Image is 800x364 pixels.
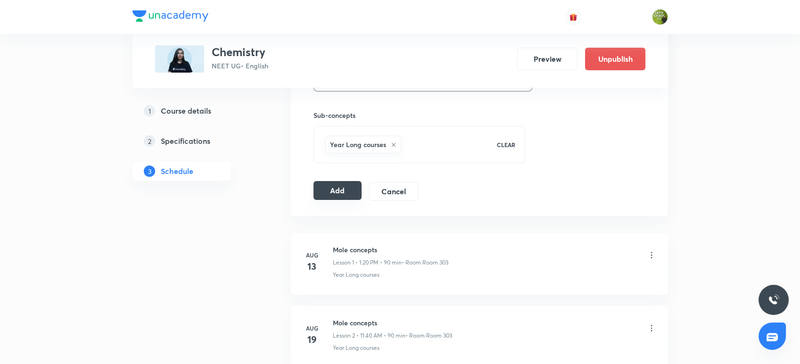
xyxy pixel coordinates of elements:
h6: Mole concepts [333,318,452,328]
img: F879C406-FE2F-40C4-83AD-AC0612C87782_plus.png [155,45,204,73]
h4: 19 [303,332,322,347]
p: Lesson 2 • 11:40 AM • 90 min [333,331,405,340]
a: 1Course details [132,101,261,120]
img: Gaurav Uppal [652,9,668,25]
p: Year Long courses [333,344,379,352]
h5: Schedule [161,165,193,177]
button: Unpublish [585,48,645,70]
h6: Aug [303,251,322,259]
button: avatar [566,9,581,25]
h6: Sub-concepts [313,110,526,120]
button: Cancel [369,182,418,201]
button: Add [313,181,362,200]
h4: 13 [303,259,322,273]
img: Company Logo [132,10,208,22]
p: • Room Room 303 [405,331,452,340]
h5: Specifications [161,135,210,147]
p: 2 [144,135,155,147]
p: Year Long courses [333,271,379,279]
h5: Course details [161,105,211,116]
h3: Chemistry [212,45,268,59]
p: 1 [144,105,155,116]
a: Company Logo [132,10,208,24]
p: NEET UG • English [212,61,268,71]
img: avatar [569,13,577,21]
img: ttu [768,294,779,306]
p: • Room Room 303 [402,258,448,267]
p: 3 [144,165,155,177]
p: Lesson 1 • 1:20 PM • 90 min [333,258,402,267]
p: CLEAR [497,141,515,149]
h6: Aug [303,324,322,332]
h6: Year Long courses [330,140,386,149]
h6: Mole concepts [333,245,448,255]
button: Preview [517,48,577,70]
a: 2Specifications [132,132,261,150]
